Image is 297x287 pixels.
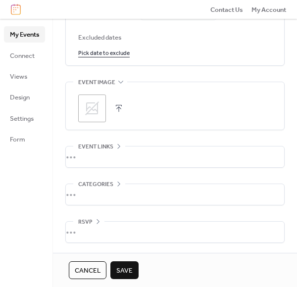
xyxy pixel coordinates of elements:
[110,261,139,279] button: Save
[78,48,130,58] span: Pick date to exclude
[66,222,284,242] div: •••
[78,95,106,122] div: ;
[78,78,115,88] span: Event image
[69,261,106,279] button: Cancel
[210,5,243,15] span: Contact Us
[10,51,35,61] span: Connect
[210,4,243,14] a: Contact Us
[10,114,34,124] span: Settings
[4,48,45,63] a: Connect
[66,184,284,205] div: •••
[10,30,39,40] span: My Events
[4,26,45,42] a: My Events
[251,5,286,15] span: My Account
[10,93,30,102] span: Design
[78,217,93,227] span: RSVP
[4,131,45,147] a: Form
[75,266,100,276] span: Cancel
[90,9,217,20] div: Date
[66,146,284,167] div: •••
[116,266,133,276] span: Save
[4,110,45,126] a: Settings
[10,72,27,82] span: Views
[78,142,113,152] span: Event links
[10,135,25,144] span: Form
[11,4,21,15] img: logo
[4,68,45,84] a: Views
[78,33,272,43] span: Excluded dates
[4,89,45,105] a: Design
[251,4,286,14] a: My Account
[78,180,113,190] span: Categories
